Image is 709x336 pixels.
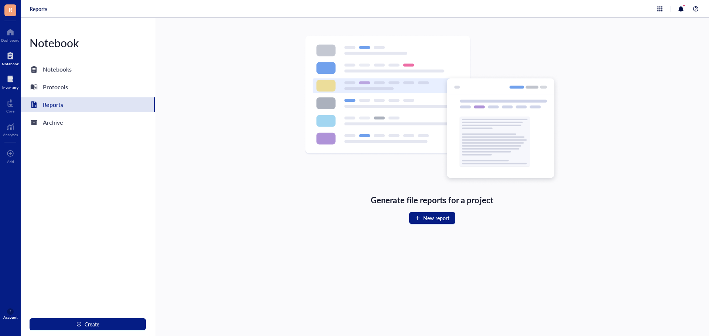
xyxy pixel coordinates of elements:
a: Notebook [2,50,19,66]
a: Reports [21,97,155,112]
a: Dashboard [1,26,20,42]
a: Reports [30,6,47,12]
a: Inventory [2,73,18,90]
button: Create [30,318,146,330]
span: R [8,5,12,14]
div: Notebook [21,35,155,50]
div: Notebooks [43,64,72,75]
span: ? [10,309,11,314]
a: Analytics [3,121,18,137]
div: Add [7,159,14,164]
div: Protocols [43,82,68,92]
div: Core [6,109,14,113]
a: Core [6,97,14,113]
button: New report [409,212,455,224]
img: Empty state [304,35,560,185]
a: Notebooks [21,62,155,77]
div: Generate file reports for a project [371,194,493,206]
div: Archive [43,117,63,128]
span: New report [423,215,449,221]
a: Protocols [21,80,155,94]
a: Archive [21,115,155,130]
div: Analytics [3,132,18,137]
span: Create [85,321,99,327]
div: Notebook [2,62,19,66]
div: Reports [43,100,63,110]
div: Inventory [2,85,18,90]
div: Account [3,315,18,319]
div: Dashboard [1,38,20,42]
